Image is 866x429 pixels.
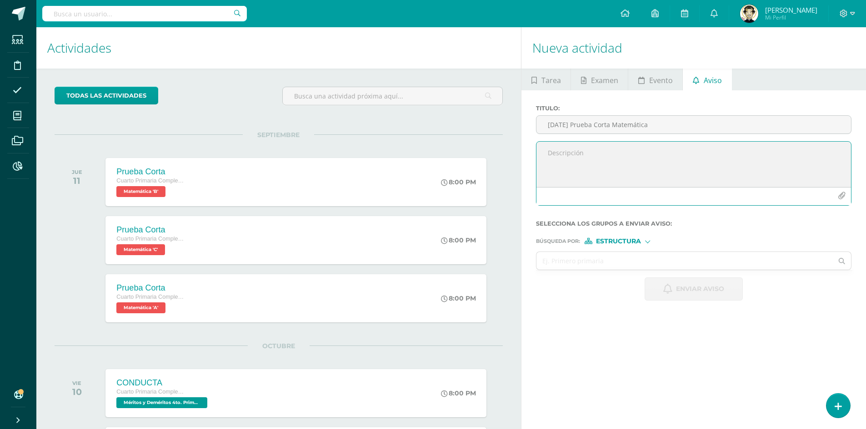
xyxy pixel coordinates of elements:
img: cec87810e7b0876db6346626e4ad5e30.png [740,5,758,23]
span: Cuarto Primaria Complementaria [116,389,185,395]
span: Enviar aviso [676,278,724,300]
span: SEPTIEMBRE [243,131,314,139]
span: Matemática 'A' [116,302,165,313]
h1: Nueva actividad [532,27,855,69]
span: Cuarto Primaria Complementaria [116,294,185,300]
div: VIE [72,380,82,386]
div: CONDUCTA [116,378,210,388]
label: Selecciona los grupos a enviar aviso : [536,220,851,227]
div: 11 [72,175,82,186]
span: Matemática 'C' [116,244,165,255]
div: 8:00 PM [441,389,476,397]
span: Aviso [704,69,722,91]
div: [object Object] [585,238,653,244]
span: Búsqueda por : [536,239,580,244]
div: Prueba Corta [116,225,185,235]
div: Prueba Corta [116,167,185,177]
input: Ej. Primero primaria [536,252,833,270]
a: Aviso [683,69,731,90]
span: Matemática 'B' [116,186,165,197]
span: Tarea [541,69,561,91]
span: Cuarto Primaria Complementaria [116,236,185,242]
input: Busca un usuario... [42,6,247,21]
div: Prueba Corta [116,283,185,293]
div: 8:00 PM [441,178,476,186]
span: Evento [649,69,673,91]
div: 8:00 PM [441,294,476,302]
button: Enviar aviso [645,277,743,301]
a: todas las Actividades [55,87,158,104]
span: OCTUBRE [248,342,310,350]
span: Méritos y Deméritos 4to. Primaria ¨A¨ 'A' [116,397,207,408]
span: Estructura [596,239,641,244]
div: JUE [72,169,82,175]
div: 8:00 PM [441,236,476,244]
input: Busca una actividad próxima aquí... [283,87,502,105]
span: Mi Perfil [765,14,817,21]
span: Examen [591,69,618,91]
span: Cuarto Primaria Complementaria [116,178,185,184]
span: [PERSON_NAME] [765,5,817,15]
h1: Actividades [47,27,510,69]
input: Titulo [536,116,851,133]
div: 10 [72,386,82,397]
label: Titulo : [536,105,851,112]
a: Examen [571,69,628,90]
a: Tarea [521,69,571,90]
a: Evento [628,69,682,90]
